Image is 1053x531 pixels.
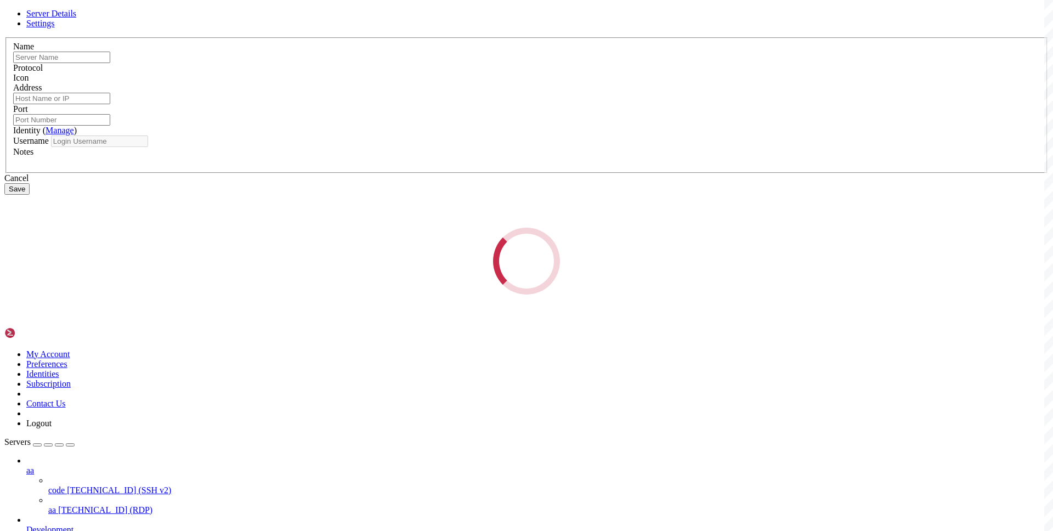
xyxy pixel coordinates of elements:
span: Servers [4,437,31,447]
label: Username [13,136,49,145]
label: Notes [13,147,33,156]
input: Host Name or IP [13,93,110,104]
input: Server Name [13,52,110,63]
a: Manage [46,126,74,135]
label: Port [13,104,28,114]
button: Save [4,183,30,195]
span: [TECHNICAL_ID] (RDP) [58,505,152,515]
label: Icon [13,73,29,82]
li: code [TECHNICAL_ID] (SSH v2) [48,476,1049,495]
a: Subscription [26,379,71,388]
input: Login Username [51,135,148,147]
a: Settings [26,19,55,28]
a: Logout [26,419,52,428]
li: aa [TECHNICAL_ID] (RDP) [48,495,1049,515]
span: aa [26,466,34,475]
li: aa [26,456,1049,515]
span: code [48,485,65,495]
a: Preferences [26,359,67,369]
label: Identity [13,126,77,135]
a: Servers [4,437,75,447]
label: Name [13,42,34,51]
div: Cancel [4,173,1049,183]
label: Protocol [13,63,43,72]
div: (0, 1) [4,14,9,23]
input: Port Number [13,114,110,126]
div: Loading... [488,222,566,300]
a: Contact Us [26,399,66,408]
a: Identities [26,369,59,379]
img: Shellngn [4,327,67,338]
a: Server Details [26,9,76,18]
span: ( ) [43,126,77,135]
span: aa [48,505,56,515]
a: code [TECHNICAL_ID] (SSH v2) [48,485,1049,495]
span: [TECHNICAL_ID] (SSH v2) [67,485,171,495]
x-row: Connection timed out [4,4,909,14]
a: aa [TECHNICAL_ID] (RDP) [48,505,1049,515]
a: My Account [26,349,70,359]
label: Address [13,83,42,92]
a: aa [26,466,1049,476]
